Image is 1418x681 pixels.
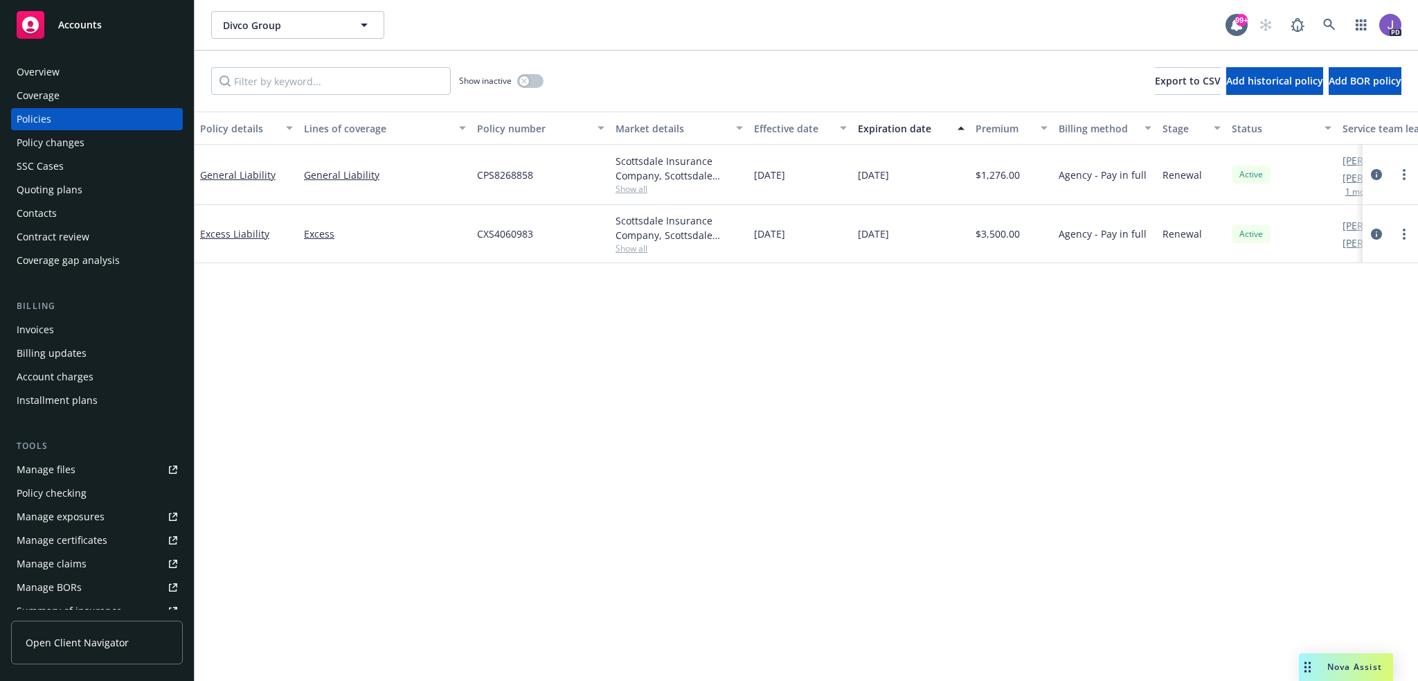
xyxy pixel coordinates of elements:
div: Effective date [754,121,832,136]
button: Billing method [1053,112,1157,145]
div: Lines of coverage [304,121,451,136]
span: Renewal [1163,227,1202,241]
div: Billing [11,299,183,313]
div: Policy changes [17,132,84,154]
a: SSC Cases [11,155,183,177]
span: CXS4060983 [477,227,533,241]
div: Invoices [17,319,54,341]
div: Policies [17,108,51,130]
div: Account charges [17,366,93,388]
span: Active [1237,168,1265,181]
button: Status [1226,112,1337,145]
span: Divco Group [223,18,343,33]
div: Manage BORs [17,576,82,599]
a: Report a Bug [1284,11,1311,39]
span: Add historical policy [1226,74,1323,87]
a: Search [1316,11,1343,39]
div: SSC Cases [17,155,64,177]
button: Policy details [195,112,298,145]
button: Add historical policy [1226,67,1323,95]
div: Manage files [17,459,75,481]
a: Start snowing [1252,11,1280,39]
div: Coverage [17,85,60,107]
div: Manage certificates [17,529,107,551]
a: more [1396,166,1412,183]
span: Export to CSV [1155,74,1221,87]
button: Effective date [748,112,852,145]
div: 99+ [1235,14,1248,26]
span: Add BOR policy [1329,74,1401,87]
a: General Liability [304,168,466,182]
span: Accounts [58,19,102,30]
div: Market details [616,121,728,136]
a: Contract review [11,226,183,248]
div: Policy checking [17,482,87,504]
span: Agency - Pay in full [1059,227,1147,241]
a: Excess Liability [200,227,269,240]
span: $1,276.00 [976,168,1020,182]
div: Premium [976,121,1032,136]
div: Manage exposures [17,506,105,528]
span: Show all [616,242,743,254]
a: Coverage gap analysis [11,249,183,272]
a: General Liability [200,168,276,182]
a: Policy checking [11,482,183,504]
button: Divco Group [211,11,384,39]
div: Policy details [200,121,278,136]
button: Add BOR policy [1329,67,1401,95]
img: photo [1379,14,1401,36]
span: Nova Assist [1327,661,1382,673]
a: circleInformation [1368,166,1385,183]
div: Drag to move [1299,653,1316,681]
div: Quoting plans [17,179,82,201]
a: Contacts [11,202,183,224]
span: Show inactive [459,75,512,87]
a: Summary of insurance [11,600,183,622]
a: Manage exposures [11,506,183,528]
a: Excess [304,227,466,241]
button: Stage [1157,112,1226,145]
input: Filter by keyword... [211,67,451,95]
a: Billing updates [11,342,183,364]
a: Accounts [11,6,183,44]
span: Agency - Pay in full [1059,168,1147,182]
a: Policy changes [11,132,183,154]
a: Manage certificates [11,529,183,551]
span: [DATE] [754,168,785,182]
div: Scottsdale Insurance Company, Scottsdale Insurance Company (Nationwide), CRC Group [616,154,743,183]
button: Lines of coverage [298,112,472,145]
div: Tools [11,439,183,453]
button: Policy number [472,112,610,145]
a: Invoices [11,319,183,341]
a: Manage BORs [11,576,183,599]
a: Policies [11,108,183,130]
span: [DATE] [754,227,785,241]
button: Market details [610,112,748,145]
a: Switch app [1347,11,1375,39]
a: Manage files [11,459,183,481]
span: CPS8268858 [477,168,533,182]
button: 1 more [1345,188,1373,196]
div: Summary of insurance [17,600,122,622]
a: circleInformation [1368,226,1385,242]
a: Account charges [11,366,183,388]
button: Premium [970,112,1053,145]
div: Installment plans [17,389,98,412]
span: Open Client Navigator [26,635,129,650]
span: Renewal [1163,168,1202,182]
a: Installment plans [11,389,183,412]
button: Export to CSV [1155,67,1221,95]
button: Expiration date [852,112,970,145]
span: [DATE] [858,227,889,241]
div: Coverage gap analysis [17,249,120,272]
div: Scottsdale Insurance Company, Scottsdale Insurance Company (Nationwide), CRC Group [616,213,743,242]
button: Nova Assist [1299,653,1393,681]
div: Contacts [17,202,57,224]
div: Policy number [477,121,589,136]
div: Overview [17,61,60,83]
span: [DATE] [858,168,889,182]
a: Overview [11,61,183,83]
a: more [1396,226,1412,242]
div: Stage [1163,121,1205,136]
